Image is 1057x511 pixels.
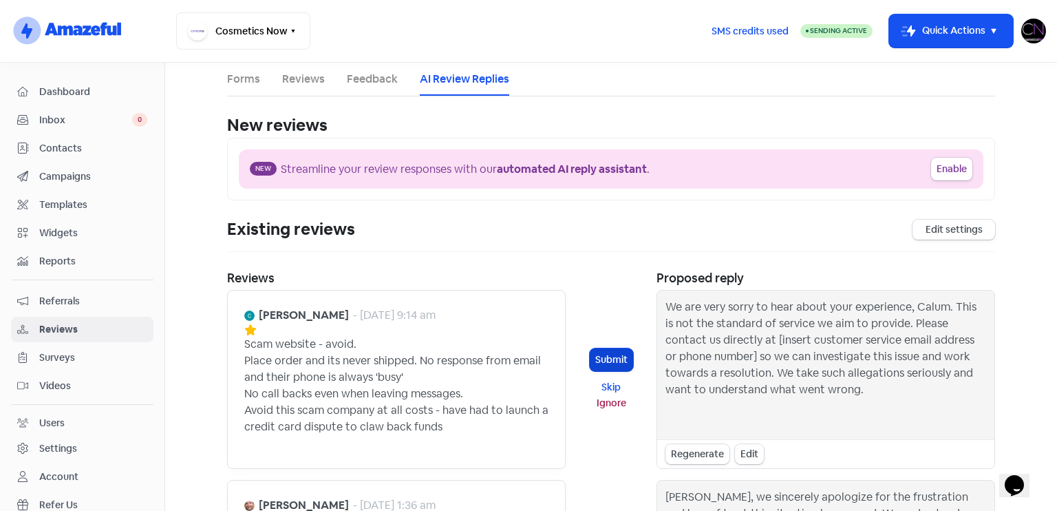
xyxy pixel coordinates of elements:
a: Dashboard [11,79,153,105]
div: We are very sorry to hear about your experience, Calum. This is not the standard of service we ai... [665,299,986,431]
span: Sending Active [810,26,867,35]
a: Reviews [11,317,153,342]
iframe: chat widget [999,456,1043,497]
button: Quick Actions [889,14,1013,48]
div: Account [39,470,78,484]
span: New [250,162,277,176]
a: Reviews [282,71,325,87]
a: Widgets [11,220,153,246]
span: Inbox [39,113,132,127]
div: Reviews [227,269,566,287]
div: Edit [735,444,764,464]
div: New reviews [227,113,995,138]
div: Existing reviews [227,217,355,242]
button: Ignore [590,395,633,411]
a: Sending Active [800,23,873,39]
img: Avatar [244,501,255,511]
span: SMS credits used [712,24,789,39]
img: User [1021,19,1046,43]
a: AI Review Replies [420,71,509,87]
a: Account [11,464,153,490]
a: Users [11,410,153,436]
div: Scam website - avoid. Place order and its never shipped. No response from email and their phone i... [244,336,548,435]
a: Feedback [347,71,398,87]
a: Settings [11,436,153,461]
a: SMS credits used [700,23,800,37]
button: Skip [590,379,633,395]
b: [PERSON_NAME] [259,307,349,324]
span: Reports [39,254,147,269]
a: Campaigns [11,164,153,189]
a: Referrals [11,289,153,314]
button: Submit [590,348,633,371]
span: Widgets [39,226,147,240]
a: Contacts [11,136,153,161]
a: Templates [11,192,153,218]
b: automated AI reply assistant [497,162,647,176]
a: Surveys [11,345,153,371]
span: Surveys [39,351,147,365]
span: Dashboard [39,85,147,99]
a: Reports [11,249,153,274]
button: Cosmetics Now [176,12,310,50]
div: Regenerate [665,444,729,464]
span: 0 [132,113,147,127]
span: Videos [39,379,147,393]
img: Avatar [244,311,255,321]
div: Users [39,416,65,430]
span: Campaigns [39,169,147,184]
span: Contacts [39,141,147,156]
a: Inbox 0 [11,107,153,133]
div: Settings [39,441,77,456]
div: Streamline your review responses with our . [281,161,650,178]
a: Edit settings [912,220,995,240]
div: Proposed reply [656,269,995,287]
a: Forms [227,71,260,87]
button: Enable [931,158,972,180]
span: Referrals [39,294,147,309]
a: Videos [11,373,153,399]
span: Reviews [39,322,147,337]
span: Templates [39,198,147,212]
div: - [DATE] 9:14 am [353,307,436,324]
